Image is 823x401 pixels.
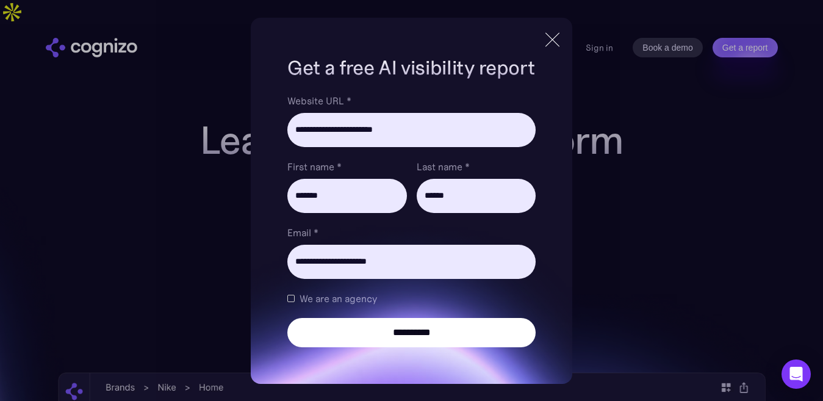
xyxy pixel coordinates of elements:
label: First name * [287,159,406,174]
div: Open Intercom Messenger [782,359,811,389]
label: Last name * [417,159,536,174]
span: We are an agency [300,291,377,306]
label: Email * [287,225,535,240]
h1: Get a free AI visibility report [287,54,535,81]
form: Brand Report Form [287,93,535,347]
label: Website URL * [287,93,535,108]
